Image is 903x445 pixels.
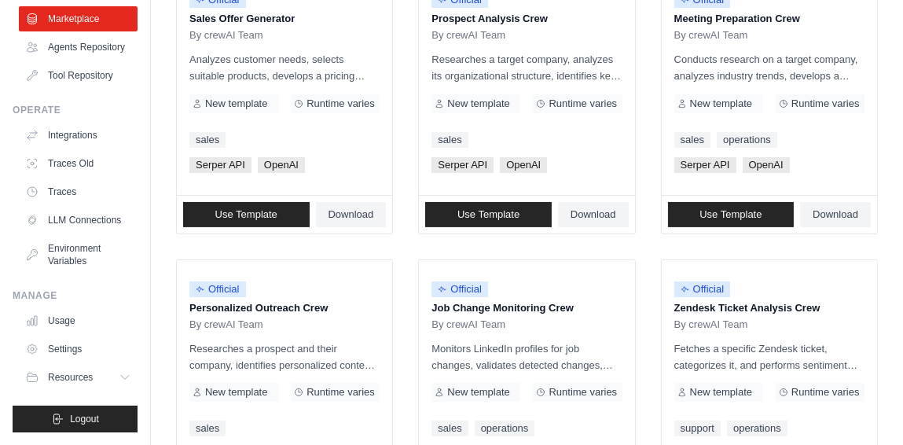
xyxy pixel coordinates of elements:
[674,132,710,148] a: sales
[791,97,860,110] span: Runtime varies
[13,406,138,432] button: Logout
[19,337,138,362] a: Settings
[674,281,731,297] span: Official
[549,97,617,110] span: Runtime varies
[431,51,622,84] p: Researches a target company, analyzes its organizational structure, identifies key contacts, and ...
[70,413,99,425] span: Logout
[500,157,547,173] span: OpenAI
[189,340,380,373] p: Researches a prospect and their company, identifies personalized content angles, and crafts a tai...
[475,421,535,436] a: operations
[674,157,736,173] span: Serper API
[183,202,310,227] a: Use Template
[447,386,509,399] span: New template
[425,202,552,227] a: Use Template
[813,208,858,221] span: Download
[19,236,138,274] a: Environment Variables
[674,51,864,84] p: Conducts research on a target company, analyzes industry trends, develops a tailored sales strate...
[571,208,616,221] span: Download
[329,208,374,221] span: Download
[19,208,138,233] a: LLM Connections
[13,289,138,302] div: Manage
[189,157,251,173] span: Serper API
[205,97,267,110] span: New template
[431,281,488,297] span: Official
[48,371,93,384] span: Resources
[307,386,375,399] span: Runtime varies
[307,97,375,110] span: Runtime varies
[19,6,138,31] a: Marketplace
[668,202,795,227] a: Use Template
[205,386,267,399] span: New template
[189,132,226,148] a: sales
[727,421,787,436] a: operations
[19,63,138,88] a: Tool Repository
[457,208,519,221] span: Use Template
[189,281,246,297] span: Official
[558,202,629,227] a: Download
[189,51,380,84] p: Analyzes customer needs, selects suitable products, develops a pricing strategy, and creates a co...
[19,151,138,176] a: Traces Old
[316,202,387,227] a: Download
[189,29,263,42] span: By crewAI Team
[690,386,752,399] span: New template
[189,318,263,331] span: By crewAI Team
[19,35,138,60] a: Agents Repository
[431,132,468,148] a: sales
[19,365,138,390] button: Resources
[717,132,777,148] a: operations
[674,29,748,42] span: By crewAI Team
[674,421,721,436] a: support
[189,421,226,436] a: sales
[189,11,380,27] p: Sales Offer Generator
[674,300,864,316] p: Zendesk Ticket Analysis Crew
[189,300,380,316] p: Personalized Outreach Crew
[431,11,622,27] p: Prospect Analysis Crew
[215,208,277,221] span: Use Template
[800,202,871,227] a: Download
[431,300,622,316] p: Job Change Monitoring Crew
[431,421,468,436] a: sales
[699,208,762,221] span: Use Template
[674,340,864,373] p: Fetches a specific Zendesk ticket, categorizes it, and performs sentiment analysis. Outputs inclu...
[431,340,622,373] p: Monitors LinkedIn profiles for job changes, validates detected changes, and analyzes opportunitie...
[258,157,305,173] span: OpenAI
[431,318,505,331] span: By crewAI Team
[743,157,790,173] span: OpenAI
[19,179,138,204] a: Traces
[431,29,505,42] span: By crewAI Team
[690,97,752,110] span: New template
[19,123,138,148] a: Integrations
[674,318,748,331] span: By crewAI Team
[447,97,509,110] span: New template
[13,104,138,116] div: Operate
[674,11,864,27] p: Meeting Preparation Crew
[431,157,494,173] span: Serper API
[19,308,138,333] a: Usage
[791,386,860,399] span: Runtime varies
[549,386,617,399] span: Runtime varies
